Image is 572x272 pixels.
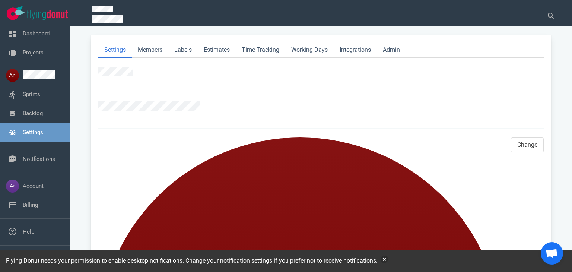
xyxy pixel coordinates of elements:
[23,110,43,117] a: Backlog
[285,42,334,58] a: Working Days
[27,10,68,20] img: Flying Donut text logo
[182,257,378,264] span: . Change your if you prefer not to receive notifications.
[108,257,182,264] a: enable desktop notifications
[23,202,38,208] a: Billing
[334,42,377,58] a: Integrations
[511,137,544,152] button: Change
[23,156,55,162] a: Notifications
[132,42,168,58] a: Members
[23,129,43,136] a: Settings
[198,42,236,58] a: Estimates
[23,183,44,189] a: Account
[377,42,406,58] a: Admin
[220,257,272,264] a: notification settings
[23,228,34,235] a: Help
[6,257,182,264] span: Flying Donut needs your permission to
[98,42,132,58] a: Settings
[23,91,40,98] a: Sprints
[23,49,44,56] a: Projects
[541,242,563,265] div: Chat öffnen
[168,42,198,58] a: Labels
[236,42,285,58] a: Time Tracking
[23,30,50,37] a: Dashboard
